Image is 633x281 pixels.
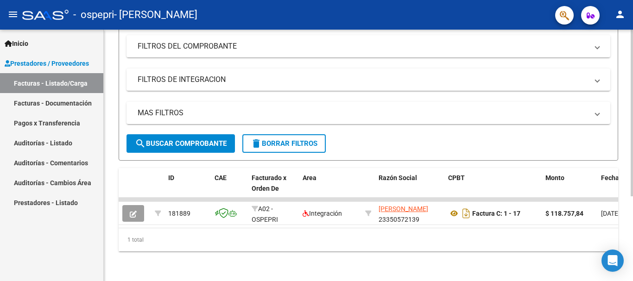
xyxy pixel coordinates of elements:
span: Facturado x Orden De [252,174,286,192]
div: Open Intercom Messenger [601,250,624,272]
span: A02 - OSPEPRI [252,205,278,223]
datatable-header-cell: Area [299,168,361,209]
datatable-header-cell: Razón Social [375,168,444,209]
span: CPBT [448,174,465,181]
mat-expansion-panel-header: FILTROS DE INTEGRACION [127,69,610,91]
datatable-header-cell: CPBT [444,168,542,209]
mat-panel-title: MAS FILTROS [138,108,588,118]
strong: Factura C: 1 - 17 [472,210,520,217]
span: ID [168,174,174,181]
span: - [PERSON_NAME] [114,5,197,25]
datatable-header-cell: ID [165,168,211,209]
mat-panel-title: FILTROS DE INTEGRACION [138,75,588,85]
span: Inicio [5,38,28,49]
mat-icon: person [614,9,626,20]
span: [DATE] [601,210,620,217]
span: 181889 [168,210,190,217]
div: 1 total [119,228,618,251]
datatable-header-cell: CAE [211,168,248,209]
span: [PERSON_NAME] [379,205,428,212]
span: - ospepri [73,5,114,25]
span: CAE [215,174,227,181]
mat-icon: search [135,138,146,149]
span: Razón Social [379,174,417,181]
datatable-header-cell: Monto [542,168,597,209]
span: Buscar Comprobante [135,139,227,148]
datatable-header-cell: Facturado x Orden De [248,168,299,209]
span: Monto [545,174,564,181]
span: Prestadores / Proveedores [5,58,89,69]
button: Buscar Comprobante [127,134,235,153]
strong: $ 118.757,84 [545,210,583,217]
span: Integración [303,210,342,217]
mat-icon: menu [7,9,19,20]
i: Descargar documento [460,206,472,221]
span: Area [303,174,316,181]
mat-panel-title: FILTROS DEL COMPROBANTE [138,41,588,51]
button: Borrar Filtros [242,134,326,153]
span: Borrar Filtros [251,139,317,148]
mat-expansion-panel-header: MAS FILTROS [127,102,610,124]
div: 23350572139 [379,204,441,223]
mat-expansion-panel-header: FILTROS DEL COMPROBANTE [127,35,610,57]
mat-icon: delete [251,138,262,149]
